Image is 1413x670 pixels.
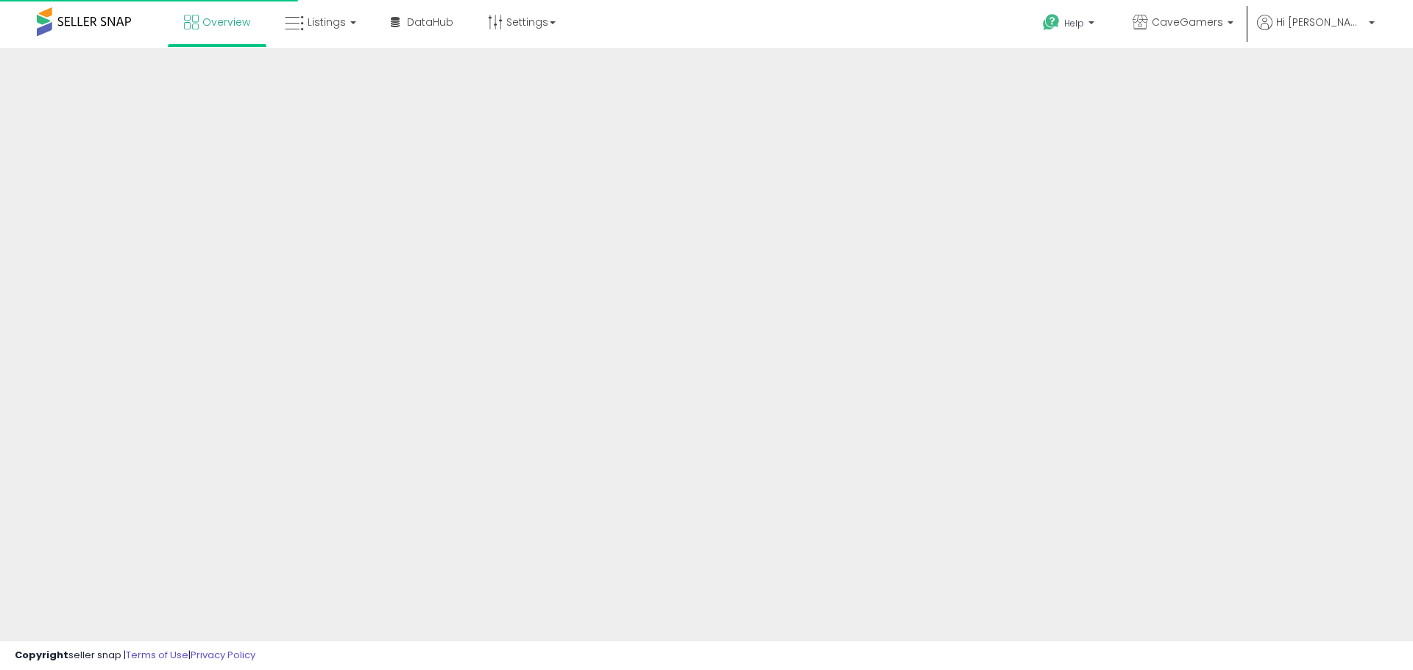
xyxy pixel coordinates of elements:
[1042,13,1060,32] i: Get Help
[202,15,250,29] span: Overview
[1152,15,1223,29] span: CaveGamers
[15,649,255,663] div: seller snap | |
[1276,15,1364,29] span: Hi [PERSON_NAME]
[1031,2,1109,48] a: Help
[308,15,346,29] span: Listings
[1064,17,1084,29] span: Help
[15,648,68,662] strong: Copyright
[126,648,188,662] a: Terms of Use
[191,648,255,662] a: Privacy Policy
[407,15,453,29] span: DataHub
[1257,15,1375,48] a: Hi [PERSON_NAME]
